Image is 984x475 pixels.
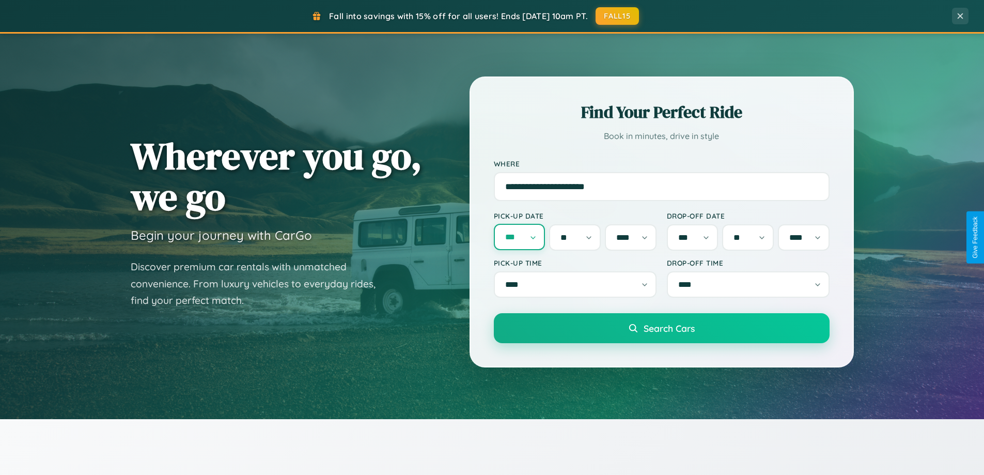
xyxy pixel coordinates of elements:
[131,135,422,217] h1: Wherever you go, we go
[494,258,657,267] label: Pick-up Time
[667,211,830,220] label: Drop-off Date
[494,313,830,343] button: Search Cars
[596,7,639,25] button: FALL15
[972,217,979,258] div: Give Feedback
[494,159,830,168] label: Where
[494,211,657,220] label: Pick-up Date
[644,323,695,334] span: Search Cars
[494,101,830,124] h2: Find Your Perfect Ride
[494,129,830,144] p: Book in minutes, drive in style
[667,258,830,267] label: Drop-off Time
[329,11,588,21] span: Fall into savings with 15% off for all users! Ends [DATE] 10am PT.
[131,227,312,243] h3: Begin your journey with CarGo
[131,258,389,309] p: Discover premium car rentals with unmatched convenience. From luxury vehicles to everyday rides, ...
